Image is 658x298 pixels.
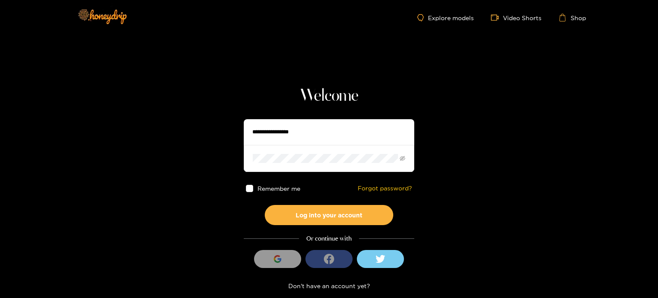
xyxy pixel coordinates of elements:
a: Video Shorts [491,14,541,21]
h1: Welcome [244,86,414,106]
button: Log into your account [265,205,393,225]
div: Or continue with [244,234,414,244]
a: Explore models [417,14,474,21]
a: Shop [559,14,586,21]
span: eye-invisible [400,156,405,161]
div: Don't have an account yet? [244,281,414,291]
span: Remember me [257,185,300,192]
a: Forgot password? [358,185,412,192]
span: video-camera [491,14,503,21]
